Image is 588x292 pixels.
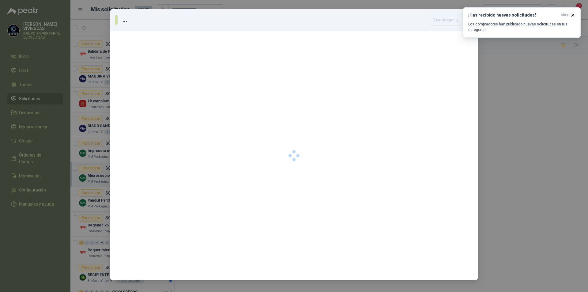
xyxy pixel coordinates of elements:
[468,21,575,32] p: Los compradores han publicado nuevas solicitudes en tus categorías.
[561,13,571,18] span: ahora
[463,7,581,38] button: ¡Has recibido nuevas solicitudes!ahora Los compradores han publicado nuevas solicitudes en tus ca...
[123,15,130,25] h3: ...
[468,13,558,18] h3: ¡Has recibido nuevas solicitudes!
[429,14,463,26] button: Descargar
